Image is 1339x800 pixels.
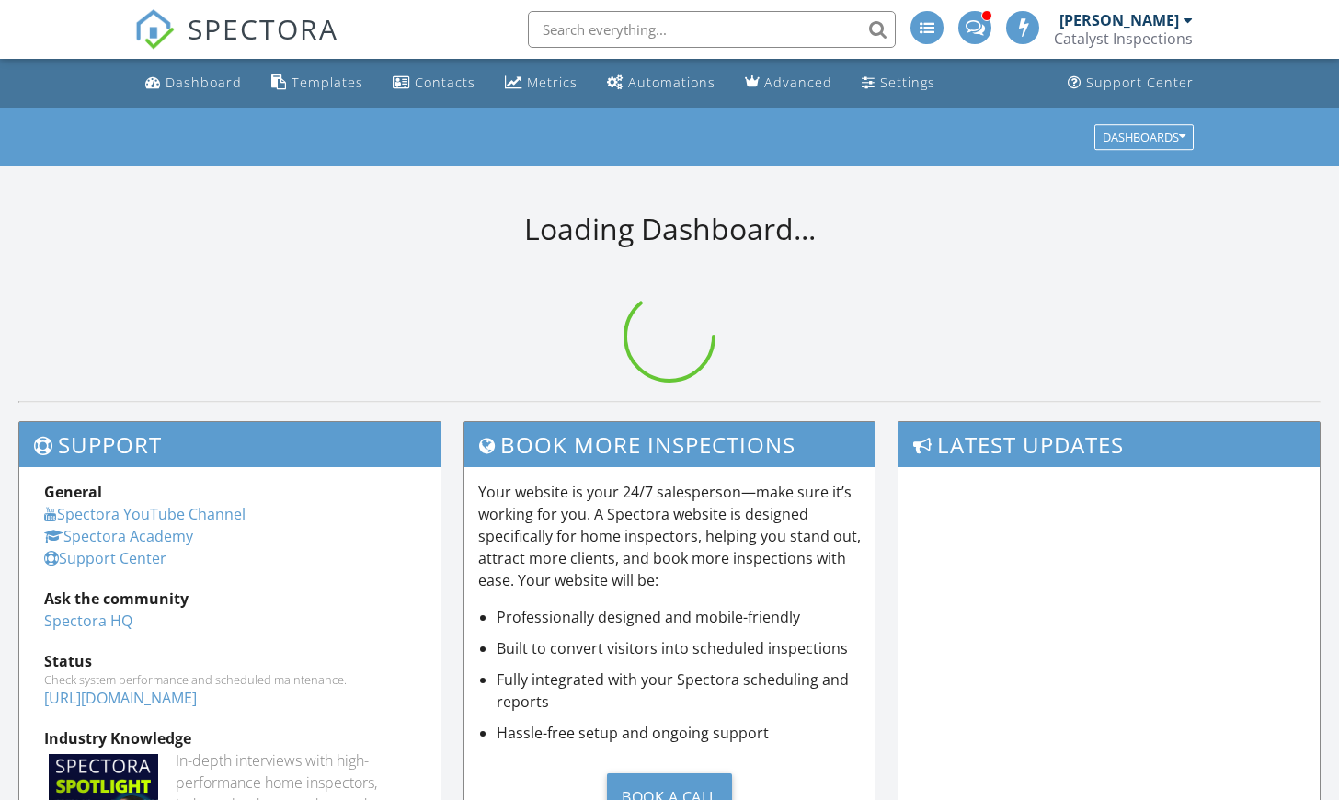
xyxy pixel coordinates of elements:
a: Spectora Academy [44,526,193,546]
p: Your website is your 24/7 salesperson—make sure it’s working for you. A Spectora website is desig... [478,481,861,591]
div: Support Center [1086,74,1194,91]
li: Fully integrated with your Spectora scheduling and reports [497,669,861,713]
a: SPECTORA [134,25,338,63]
div: Contacts [415,74,475,91]
li: Hassle-free setup and ongoing support [497,722,861,744]
a: Dashboard [138,66,249,100]
h3: Book More Inspections [464,422,875,467]
div: Dashboard [166,74,242,91]
div: Industry Knowledge [44,727,416,749]
div: Ask the community [44,588,416,610]
div: Advanced [764,74,832,91]
div: Check system performance and scheduled maintenance. [44,672,416,687]
div: Automations [628,74,715,91]
input: Search everything... [528,11,896,48]
a: Settings [854,66,943,100]
div: Catalyst Inspections [1054,29,1193,48]
a: Support Center [1060,66,1201,100]
div: Settings [880,74,935,91]
span: SPECTORA [188,9,338,48]
div: [PERSON_NAME] [1059,11,1179,29]
button: Dashboards [1094,124,1194,150]
h3: Latest Updates [898,422,1320,467]
a: Spectora HQ [44,611,132,631]
div: Dashboards [1103,131,1185,143]
li: Professionally designed and mobile-friendly [497,606,861,628]
a: Contacts [385,66,483,100]
strong: General [44,482,102,502]
a: Advanced [738,66,840,100]
a: Templates [264,66,371,100]
li: Built to convert visitors into scheduled inspections [497,637,861,659]
a: Automations (Advanced) [600,66,723,100]
a: Spectora YouTube Channel [44,504,246,524]
img: The Best Home Inspection Software - Spectora [134,9,175,50]
a: Support Center [44,548,166,568]
h3: Support [19,422,441,467]
div: Metrics [527,74,578,91]
div: Templates [292,74,363,91]
a: Metrics [498,66,585,100]
a: [URL][DOMAIN_NAME] [44,688,197,708]
div: Status [44,650,416,672]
